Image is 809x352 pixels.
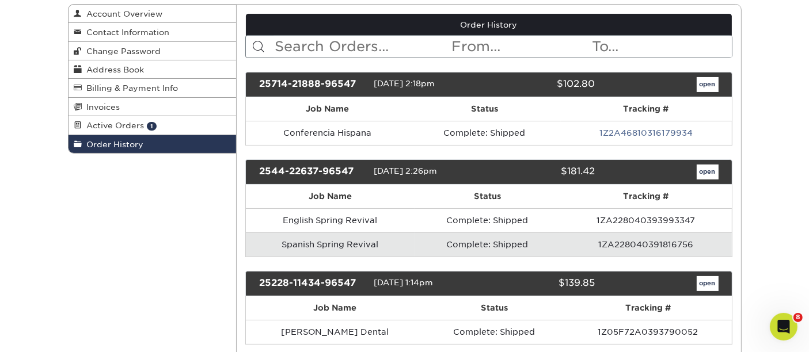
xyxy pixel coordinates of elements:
[69,60,237,79] a: Address Book
[564,296,732,320] th: Tracking #
[770,313,797,340] iframe: Intercom live chat
[82,28,170,37] span: Contact Information
[246,185,415,208] th: Job Name
[374,166,437,175] span: [DATE] 2:26pm
[246,296,424,320] th: Job Name
[69,5,237,23] a: Account Overview
[69,79,237,97] a: Billing & Payment Info
[246,208,415,232] td: English Spring Revival
[560,232,732,257] td: 1ZA228040391816756
[697,276,719,291] a: open
[250,164,374,179] div: 2544-22637-96547
[697,77,719,92] a: open
[69,23,237,41] a: Contact Information
[82,83,178,93] span: Billing & Payment Info
[82,47,161,56] span: Change Password
[246,320,424,344] td: [PERSON_NAME] Dental
[82,65,145,74] span: Address Book
[424,296,564,320] th: Status
[415,232,560,257] td: Complete: Shipped
[69,135,237,153] a: Order History
[82,121,145,130] span: Active Orders
[424,320,564,344] td: Complete: Shipped
[415,208,560,232] td: Complete: Shipped
[599,128,693,137] a: 1Z2A46810316179934
[415,185,560,208] th: Status
[480,77,603,92] div: $102.80
[560,185,732,208] th: Tracking #
[408,121,560,145] td: Complete: Shipped
[450,36,591,58] input: From...
[408,97,560,121] th: Status
[480,276,603,291] div: $139.85
[246,14,732,36] a: Order History
[69,116,237,135] a: Active Orders 1
[246,97,408,121] th: Job Name
[82,102,120,112] span: Invoices
[374,278,433,287] span: [DATE] 1:14pm
[250,276,374,291] div: 25228-11434-96547
[561,97,732,121] th: Tracking #
[793,313,803,322] span: 8
[69,42,237,60] a: Change Password
[82,140,144,149] span: Order History
[147,122,157,131] span: 1
[560,208,732,232] td: 1ZA228040393993347
[697,164,719,179] a: open
[69,98,237,116] a: Invoices
[480,164,603,179] div: $181.42
[250,77,374,92] div: 25714-21888-96547
[246,121,408,145] td: Conferencia Hispana
[274,36,450,58] input: Search Orders...
[82,9,163,18] span: Account Overview
[374,79,435,88] span: [DATE] 2:18pm
[246,232,415,257] td: Spanish Spring Revival
[564,320,732,344] td: 1Z05F72A0393790052
[591,36,731,58] input: To...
